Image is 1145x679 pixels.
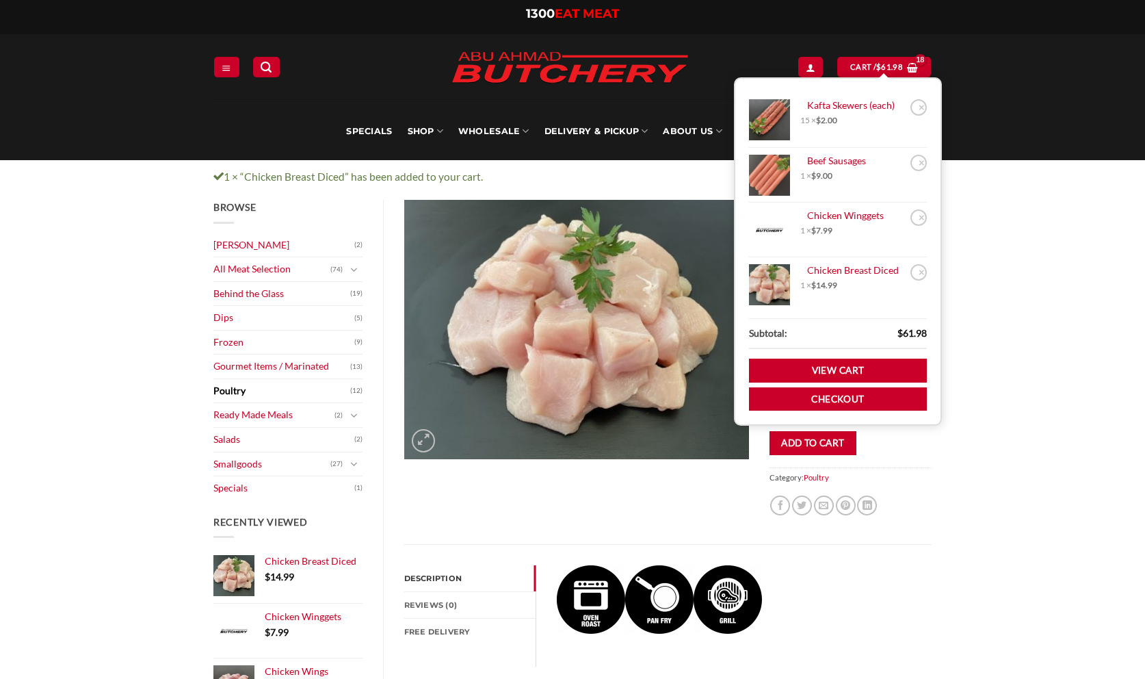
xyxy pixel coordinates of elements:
span: (5) [354,308,363,329]
span: $ [897,327,903,339]
span: (19) [350,283,363,304]
bdi: 7.99 [811,225,832,235]
a: Poultry [804,473,829,482]
a: Delivery & Pickup [544,103,648,160]
a: Description [404,565,536,591]
span: (12) [350,381,363,401]
img: Chicken Breast Diced [557,565,625,634]
bdi: 14.99 [265,571,294,582]
a: Share on Facebook [770,496,790,515]
a: Menu [214,57,239,77]
a: Specials [213,476,354,500]
img: Chicken Breast Diced [404,200,749,459]
span: (2) [354,429,363,450]
a: Chicken Winggets [800,209,906,222]
span: 1 × [800,170,832,181]
bdi: 9.00 [811,170,832,181]
span: Recently Viewed [213,516,308,528]
a: All Meat Selection [213,257,330,281]
img: Abu Ahmad Butchery [440,42,700,94]
a: Ready Made Meals [213,403,334,427]
a: Chicken Breast Diced [265,555,363,567]
a: FREE Delivery [404,619,536,645]
a: Login [798,57,823,77]
span: (2) [354,235,363,255]
span: Browse [213,201,256,213]
span: Chicken Wings [265,665,328,677]
bdi: 2.00 [816,115,837,125]
a: Remove Chicken Winggets from cart [910,209,927,226]
a: 1300EAT MEAT [526,6,619,21]
a: Salads [213,428,354,452]
a: Checkout [749,387,927,411]
a: Share on Twitter [792,496,812,515]
bdi: 61.98 [897,327,927,339]
a: Reviews (0) [404,592,536,618]
span: EAT MEAT [555,6,619,21]
span: $ [816,115,821,125]
span: (9) [354,332,363,353]
span: $ [265,571,270,582]
a: Pin on Pinterest [836,496,856,515]
button: Add to cart [769,431,856,455]
span: (27) [330,454,343,474]
a: Remove Kafta Skewers (each) from cart [910,99,927,116]
a: View cart [837,57,931,77]
a: View cart [749,359,927,383]
span: (74) [330,259,343,280]
a: About Us [663,103,722,160]
a: Dips [213,306,354,330]
a: Chicken Breast Diced [800,264,906,277]
span: $ [811,225,816,235]
span: 1 × [800,280,837,291]
a: Email to a Friend [814,496,834,515]
button: Toggle [346,262,363,277]
bdi: 14.99 [811,280,837,290]
a: Wholesale [458,103,529,160]
img: Chicken Breast Diced [694,565,762,634]
button: Toggle [346,408,363,423]
span: $ [876,61,881,73]
span: (13) [350,357,363,377]
a: Chicken Winggets [265,611,363,623]
strong: Subtotal: [749,326,787,342]
span: $ [811,280,816,290]
a: Beef Sausages [800,155,906,167]
a: [PERSON_NAME] [213,233,354,257]
span: (2) [334,405,343,426]
a: Zoom [412,429,435,452]
a: Gourmet Items / Marinated [213,355,350,379]
a: Search [253,57,279,77]
bdi: 7.99 [265,626,289,638]
a: Specials [346,103,392,160]
a: Smallgoods [213,452,330,476]
a: Frozen [213,331,354,355]
a: Remove Chicken Breast Diced from cart [910,264,927,281]
span: Cart / [850,61,903,73]
span: (1) [354,478,363,498]
span: Category: [769,467,932,487]
span: $ [265,626,270,638]
span: $ [811,170,816,181]
a: Remove Beef Sausages from cart [910,155,927,171]
span: Chicken Breast Diced [265,555,356,567]
span: 1 × [800,225,832,236]
a: Kafta Skewers (each) [800,99,906,112]
a: Poultry [213,379,350,403]
a: SHOP [408,103,443,160]
button: Toggle [346,457,363,472]
span: Chicken Winggets [265,611,341,622]
span: 1300 [526,6,555,21]
span: 15 × [800,115,837,126]
a: Behind the Glass [213,282,350,306]
bdi: 61.98 [876,62,903,71]
div: 1 × “Chicken Breast Diced” has been added to your cart. [203,168,942,185]
a: Share on LinkedIn [857,496,877,515]
a: Chicken Wings [265,665,363,678]
img: Chicken Breast Diced [625,565,694,634]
